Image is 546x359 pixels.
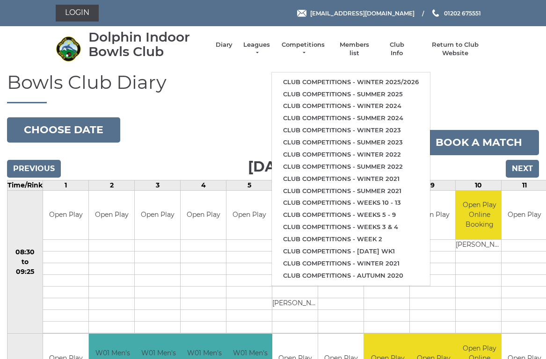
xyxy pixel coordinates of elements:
a: Club competitions - Summer 2021 [272,185,430,197]
td: 5 [226,180,272,190]
a: Book a match [419,130,539,155]
td: [PERSON_NAME] [456,240,503,251]
a: Club Info [383,41,410,57]
span: [EMAIL_ADDRESS][DOMAIN_NAME] [310,9,415,16]
a: Club competitions - Summer 2023 [272,136,430,149]
a: Email [EMAIL_ADDRESS][DOMAIN_NAME] [297,9,415,18]
input: Next [506,160,539,178]
input: Previous [7,160,61,178]
a: Leagues [242,41,271,57]
a: Phone us 01202 675551 [431,9,481,18]
td: [PERSON_NAME] [272,298,320,310]
img: Phone us [432,9,439,17]
a: Club competitions - Summer 2024 [272,112,430,124]
td: Open Play [410,191,455,240]
img: Dolphin Indoor Bowls Club [56,36,81,62]
a: Members list [335,41,374,57]
a: Club competitions - Winter 2021 [272,173,430,185]
a: Club competitions - Winter 2024 [272,100,430,112]
td: Time/Rink [7,180,43,190]
td: 3 [135,180,181,190]
td: Open Play [43,191,88,240]
a: Club competitions - Winter 2022 [272,149,430,161]
a: Competitions [281,41,326,57]
a: Club competitions - Autumn 2020 [272,270,430,282]
a: Return to Club Website [420,41,490,57]
span: 01202 675551 [444,9,481,16]
div: Dolphin Indoor Bowls Club [88,30,206,59]
h1: Bowls Club Diary [7,72,539,103]
a: Club competitions - Winter 2021 [272,258,430,270]
td: 2 [89,180,135,190]
a: Club competitions - Weeks 10 - 13 [272,197,430,209]
td: 1 [43,180,89,190]
ul: Competitions [271,72,430,286]
a: Club competitions - Weeks 5 - 9 [272,209,430,221]
button: Choose date [7,117,120,143]
td: 4 [181,180,226,190]
a: Club competitions - Week 2 [272,233,430,245]
td: 9 [410,180,456,190]
a: Club competitions - Winter 2025/2026 [272,76,430,88]
a: Club competitions - Summer 2022 [272,161,430,173]
a: Club competitions - [DATE] wk1 [272,245,430,258]
td: 10 [456,180,502,190]
a: Diary [216,41,233,49]
a: Club competitions - Winter 2023 [272,124,430,136]
a: Club competitions - Summer 2025 [272,88,430,101]
td: Open Play [135,191,180,240]
td: 08:30 to 09:25 [7,190,43,334]
a: Club competitions - Weeks 3 & 4 [272,221,430,233]
td: Open Play [89,191,134,240]
td: Open Play Online Booking [456,191,503,240]
a: Login [56,5,99,22]
td: Open Play [226,191,272,240]
img: Email [297,10,306,17]
td: Open Play [181,191,226,240]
